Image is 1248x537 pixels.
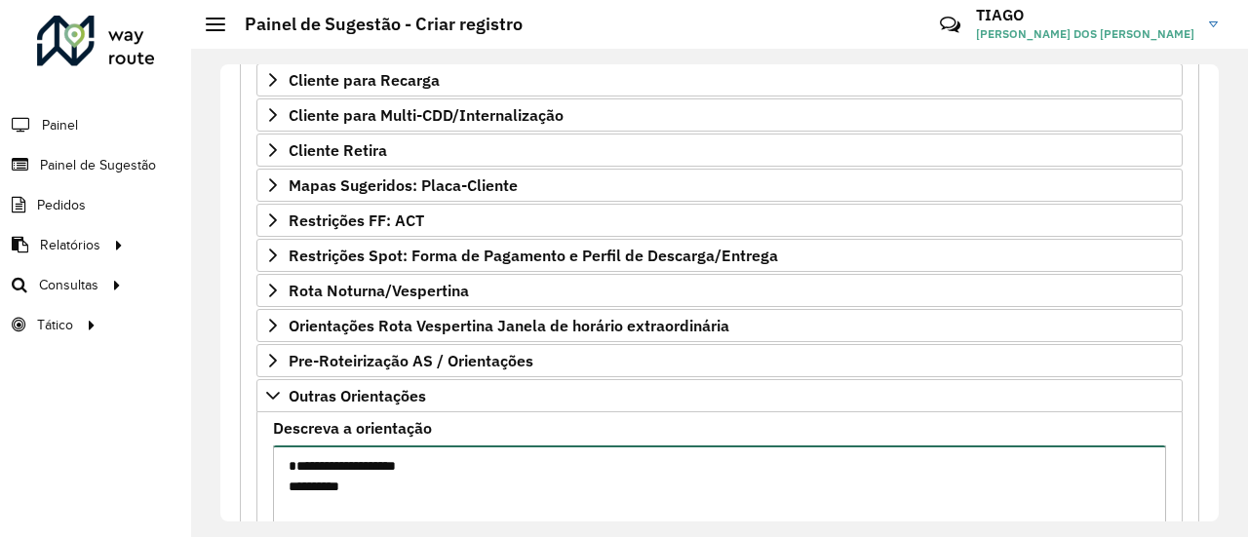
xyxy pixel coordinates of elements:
h3: TIAGO [976,6,1194,24]
a: Cliente para Multi-CDD/Internalização [256,98,1183,132]
span: Mapas Sugeridos: Placa-Cliente [289,177,518,193]
a: Mapas Sugeridos: Placa-Cliente [256,169,1183,202]
span: Pre-Roteirização AS / Orientações [289,353,533,368]
span: Cliente Retira [289,142,387,158]
span: Tático [37,315,73,335]
span: [PERSON_NAME] DOS [PERSON_NAME] [976,25,1194,43]
span: Restrições FF: ACT [289,212,424,228]
span: Pedidos [37,195,86,215]
span: Painel de Sugestão [40,155,156,175]
a: Contato Rápido [929,4,971,46]
span: Restrições Spot: Forma de Pagamento e Perfil de Descarga/Entrega [289,248,778,263]
a: Cliente para Recarga [256,63,1183,96]
a: Restrições Spot: Forma de Pagamento e Perfil de Descarga/Entrega [256,239,1183,272]
span: Painel [42,115,78,135]
a: Restrições FF: ACT [256,204,1183,237]
label: Descreva a orientação [273,416,432,440]
span: Consultas [39,275,98,295]
a: Cliente Retira [256,134,1183,167]
a: Pre-Roteirização AS / Orientações [256,344,1183,377]
span: Orientações Rota Vespertina Janela de horário extraordinária [289,318,729,333]
span: Rota Noturna/Vespertina [289,283,469,298]
h2: Painel de Sugestão - Criar registro [225,14,523,35]
span: Cliente para Multi-CDD/Internalização [289,107,564,123]
a: Rota Noturna/Vespertina [256,274,1183,307]
a: Orientações Rota Vespertina Janela de horário extraordinária [256,309,1183,342]
span: Relatórios [40,235,100,255]
span: Cliente para Recarga [289,72,440,88]
a: Outras Orientações [256,379,1183,412]
span: Outras Orientações [289,388,426,403]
